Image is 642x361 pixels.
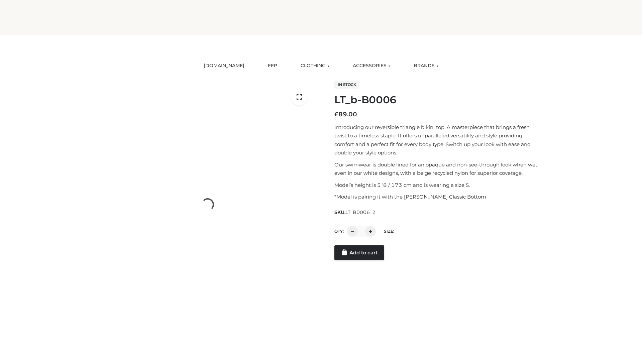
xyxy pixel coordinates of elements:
span: In stock [334,81,359,89]
a: BRANDS [409,58,443,73]
bdi: 89.00 [334,111,357,118]
span: SKU: [334,208,376,216]
p: *Model is pairing it with the [PERSON_NAME] Classic Bottom [334,193,543,201]
span: £ [334,111,338,118]
a: CLOTHING [296,58,334,73]
p: Model’s height is 5 ‘8 / 173 cm and is wearing a size S. [334,181,543,190]
span: LT_B0006_2 [345,209,376,215]
label: Size: [384,229,394,234]
a: FFP [263,58,282,73]
p: Our swimwear is double lined for an opaque and non-see-through look when wet, even in our white d... [334,160,543,177]
a: Add to cart [334,245,384,260]
a: ACCESSORIES [348,58,395,73]
h1: LT_b-B0006 [334,94,543,106]
p: Introducing our reversible triangle bikini top. A masterpiece that brings a fresh twist to a time... [334,123,543,157]
label: QTY: [334,229,344,234]
a: [DOMAIN_NAME] [199,58,249,73]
